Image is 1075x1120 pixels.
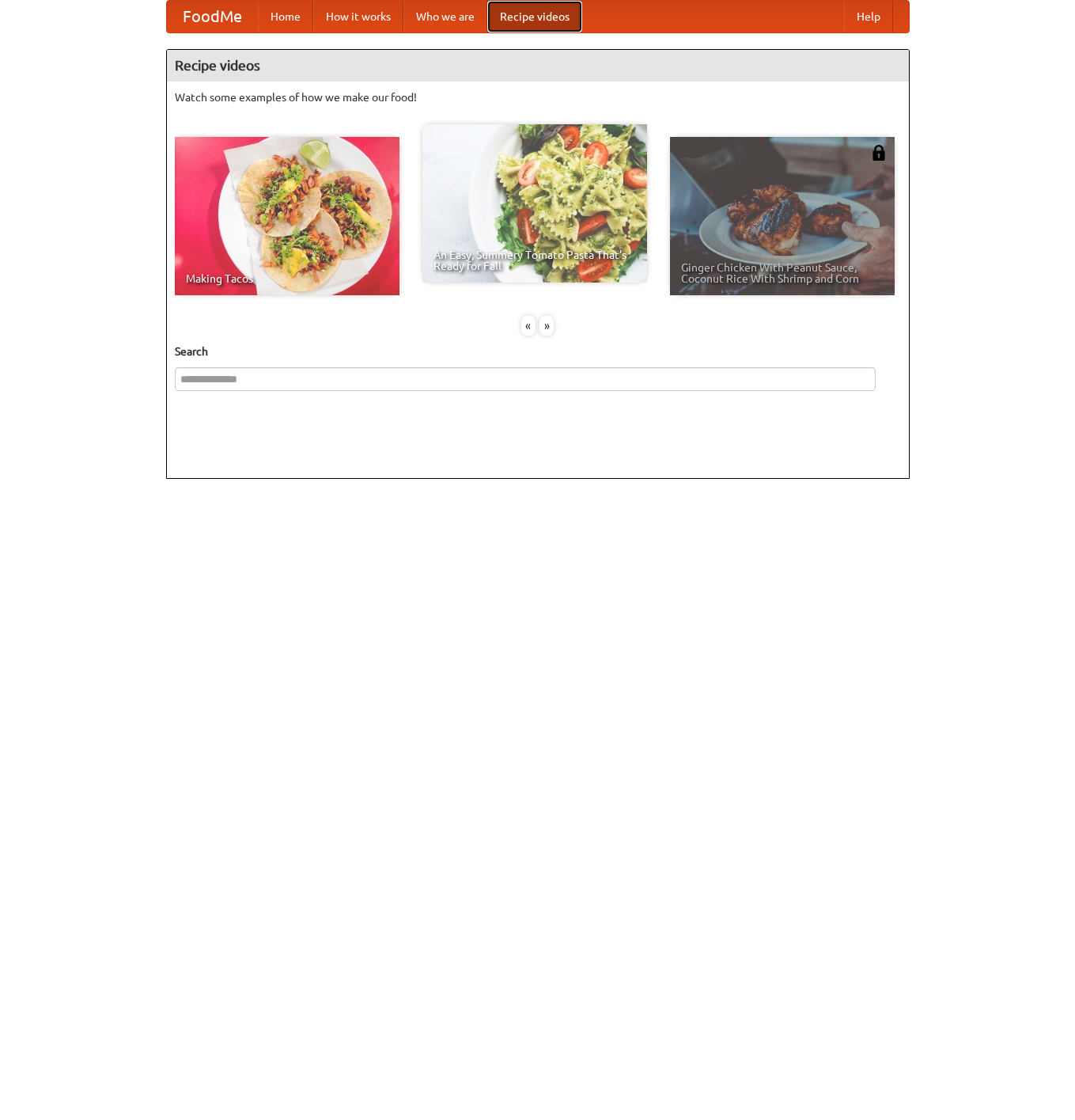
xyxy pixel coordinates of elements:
div: » [539,316,554,336]
a: Recipe videos [487,1,582,32]
span: Making Tacos [186,273,388,284]
a: An Easy, Summery Tomato Pasta That's Ready for Fall [422,124,647,283]
a: Help [844,1,893,32]
span: An Easy, Summery Tomato Pasta That's Ready for Fall [433,249,636,271]
h4: Recipe videos [167,50,909,82]
h5: Search [175,344,901,359]
p: Watch some examples of how we make our food! [175,89,901,105]
a: How it works [313,1,403,32]
a: Making Tacos [175,137,399,295]
div: « [521,316,536,336]
img: 483408.png [871,145,887,161]
a: FoodMe [167,1,258,32]
a: Home [258,1,313,32]
a: Who we are [403,1,487,32]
